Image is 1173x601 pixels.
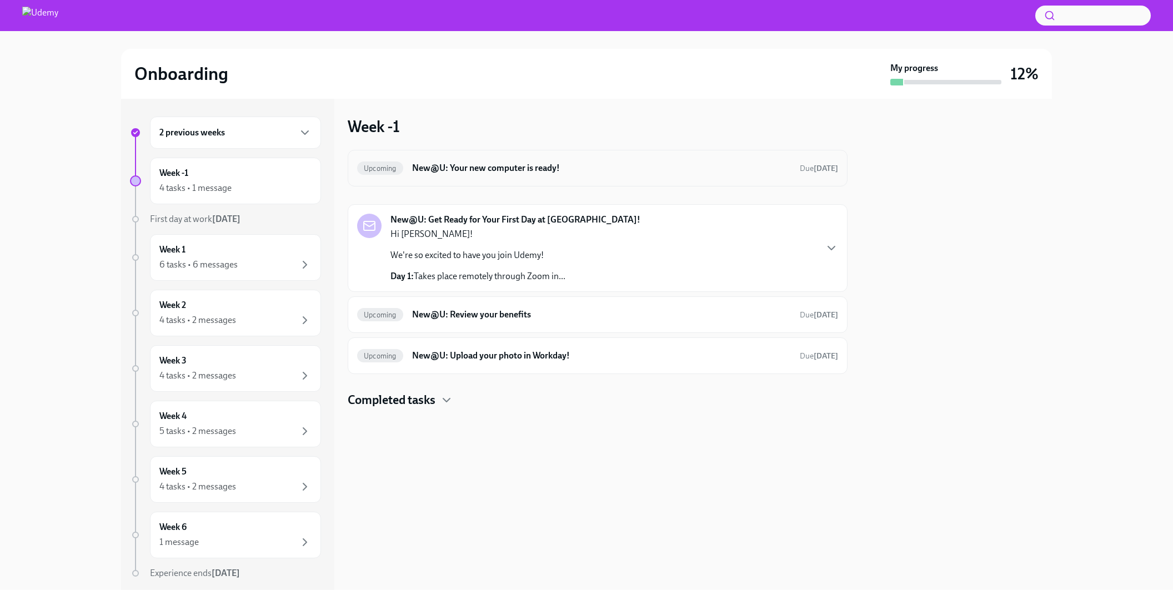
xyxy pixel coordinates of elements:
h6: Week 1 [159,244,186,256]
div: 1 message [159,536,199,548]
span: Upcoming [357,311,403,319]
a: Week -14 tasks • 1 message [130,158,321,204]
strong: [DATE] [212,568,240,578]
h6: 2 previous weeks [159,127,225,139]
h2: Onboarding [134,63,228,85]
a: Week 16 tasks • 6 messages [130,234,321,281]
div: 2 previous weeks [150,117,321,149]
div: 4 tasks • 1 message [159,182,232,194]
span: October 4th, 2025 12:00 [800,163,838,174]
a: Week 54 tasks • 2 messages [130,456,321,503]
strong: [DATE] [814,351,838,361]
span: Upcoming [357,164,403,173]
span: Experience ends [150,568,240,578]
strong: [DATE] [814,310,838,320]
h6: Week 6 [159,521,187,533]
h6: Week -1 [159,167,188,179]
div: 4 tasks • 2 messages [159,370,236,382]
p: We're so excited to have you join Udemy! [390,249,565,261]
a: UpcomingNew@U: Your new computer is ready!Due[DATE] [357,159,838,177]
strong: [DATE] [814,164,838,173]
span: October 8th, 2025 09:00 [800,351,838,361]
h6: Week 5 [159,466,187,478]
span: Due [800,164,838,173]
h6: Week 3 [159,355,187,367]
strong: My progress [890,62,938,74]
h6: Week 4 [159,410,187,422]
h4: Completed tasks [348,392,435,408]
span: Upcoming [357,352,403,360]
a: Week 24 tasks • 2 messages [130,290,321,336]
div: 4 tasks • 2 messages [159,314,236,326]
h6: Week 2 [159,299,186,311]
h6: New@U: Upload your photo in Workday! [412,350,791,362]
div: 4 tasks • 2 messages [159,481,236,493]
h6: New@U: Review your benefits [412,309,791,321]
span: October 13th, 2025 09:00 [800,310,838,320]
a: Week 45 tasks • 2 messages [130,401,321,447]
h3: 12% [1010,64,1039,84]
div: 6 tasks • 6 messages [159,259,238,271]
div: Completed tasks [348,392,848,408]
p: Hi [PERSON_NAME]! [390,228,565,240]
img: Udemy [22,7,58,24]
a: Week 34 tasks • 2 messages [130,345,321,392]
h6: New@U: Your new computer is ready! [412,162,791,174]
h3: Week -1 [348,117,400,137]
a: UpcomingNew@U: Upload your photo in Workday!Due[DATE] [357,347,838,365]
strong: [DATE] [212,214,240,224]
div: 5 tasks • 2 messages [159,425,236,437]
p: Takes place remotely through Zoom in... [390,270,565,282]
strong: New@U: Get Ready for Your First Day at [GEOGRAPHIC_DATA]! [390,214,640,226]
strong: Day 1: [390,271,414,281]
a: First day at work[DATE] [130,213,321,225]
span: Due [800,351,838,361]
a: Week 61 message [130,512,321,558]
span: Due [800,310,838,320]
span: First day at work [150,214,240,224]
a: UpcomingNew@U: Review your benefitsDue[DATE] [357,306,838,324]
